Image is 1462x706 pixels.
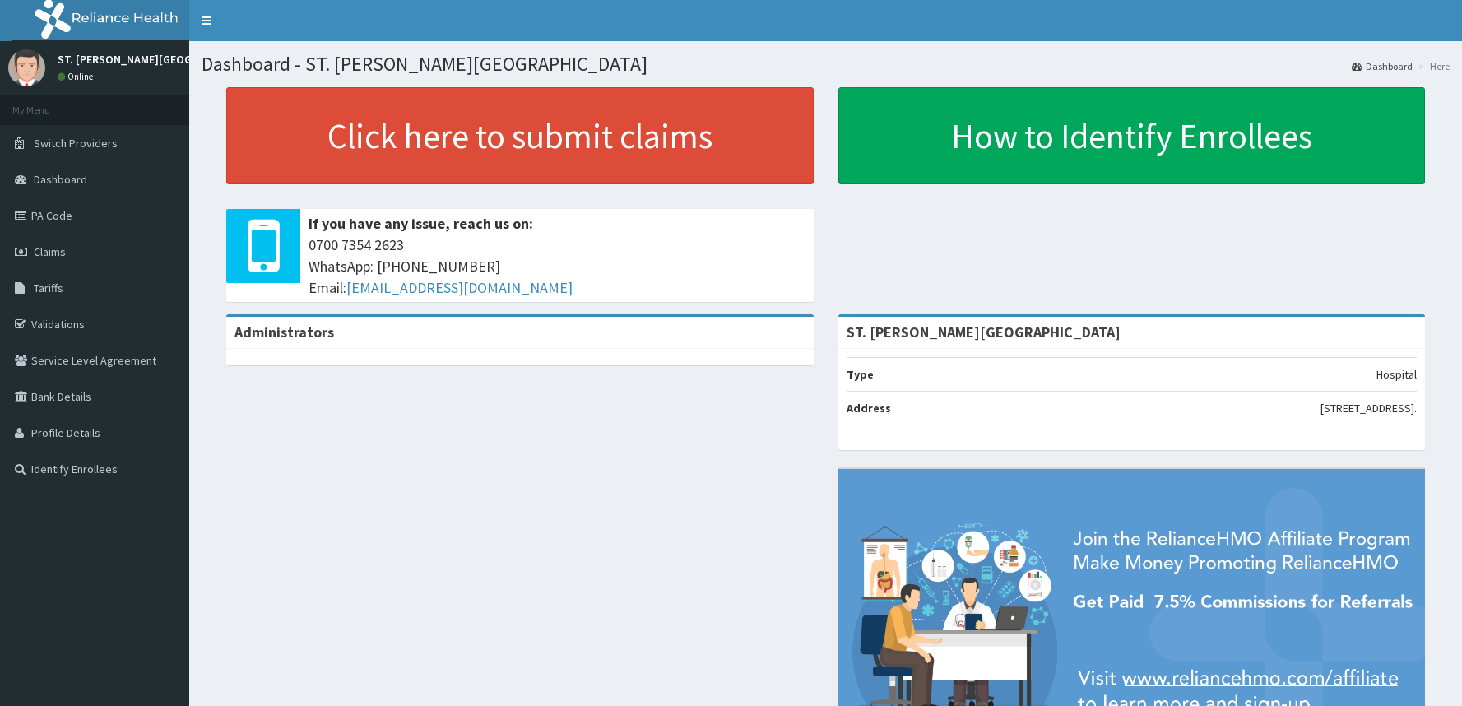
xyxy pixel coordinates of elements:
span: Dashboard [34,172,87,187]
a: Online [58,71,97,82]
a: Click here to submit claims [226,87,814,184]
b: Type [847,367,874,382]
span: Claims [34,244,66,259]
b: If you have any issue, reach us on: [309,214,533,233]
h1: Dashboard - ST. [PERSON_NAME][GEOGRAPHIC_DATA] [202,53,1450,75]
a: Dashboard [1352,59,1413,73]
a: How to Identify Enrollees [838,87,1426,184]
p: ST. [PERSON_NAME][GEOGRAPHIC_DATA] [58,53,265,65]
span: Switch Providers [34,136,118,151]
p: [STREET_ADDRESS]. [1320,400,1417,416]
span: 0700 7354 2623 WhatsApp: [PHONE_NUMBER] Email: [309,235,805,298]
b: Administrators [234,323,334,341]
b: Address [847,401,891,416]
span: Tariffs [34,281,63,295]
strong: ST. [PERSON_NAME][GEOGRAPHIC_DATA] [847,323,1121,341]
p: Hospital [1376,366,1417,383]
img: User Image [8,49,45,86]
a: [EMAIL_ADDRESS][DOMAIN_NAME] [346,278,573,297]
li: Here [1414,59,1450,73]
